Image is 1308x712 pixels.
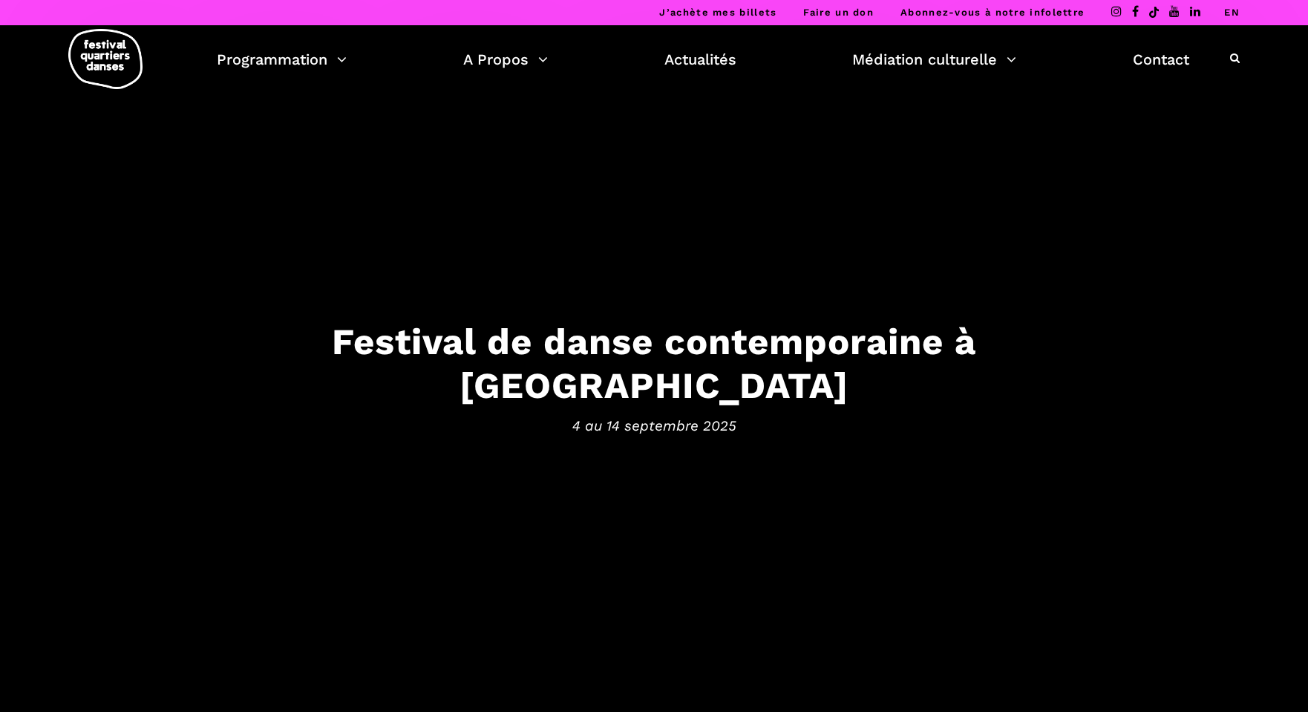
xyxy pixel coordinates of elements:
a: A Propos [463,47,548,72]
a: EN [1224,7,1240,18]
a: J’achète mes billets [659,7,776,18]
h3: Festival de danse contemporaine à [GEOGRAPHIC_DATA] [194,320,1114,408]
a: Actualités [664,47,736,72]
a: Contact [1133,47,1189,72]
img: logo-fqd-med [68,29,143,89]
a: Médiation culturelle [852,47,1016,72]
span: 4 au 14 septembre 2025 [194,414,1114,437]
a: Programmation [217,47,347,72]
a: Faire un don [803,7,874,18]
a: Abonnez-vous à notre infolettre [900,7,1085,18]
